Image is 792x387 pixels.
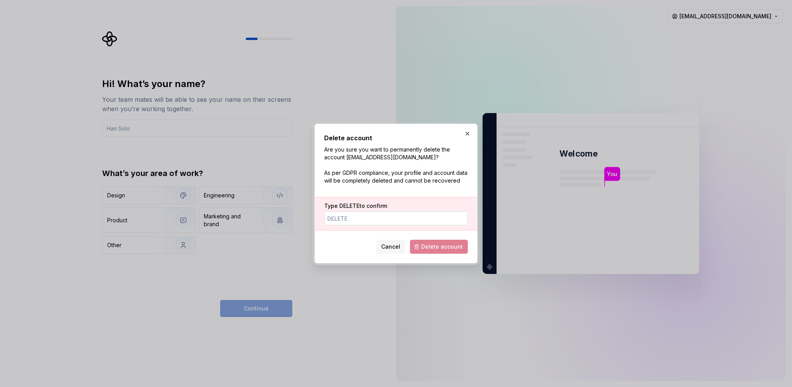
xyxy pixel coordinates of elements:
p: Are you sure you want to permanently delete the account [EMAIL_ADDRESS][DOMAIN_NAME]? As per GDPR... [324,146,468,185]
button: Cancel [376,240,405,254]
h2: Delete account [324,133,468,143]
span: Cancel [381,243,400,251]
label: Type to confirm [324,202,387,210]
input: DELETE [324,211,468,225]
span: DELETE [339,202,360,209]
